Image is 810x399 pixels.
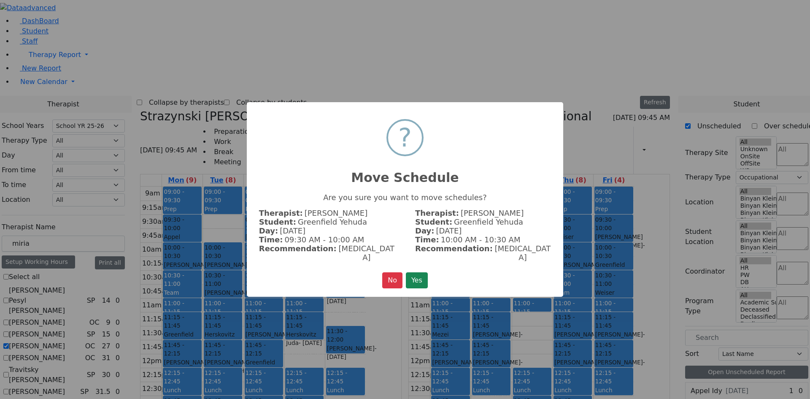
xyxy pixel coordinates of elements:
span: [MEDICAL_DATA] [494,244,551,262]
span: [PERSON_NAME] [461,209,524,217]
span: [MEDICAL_DATA] [338,244,395,262]
span: [DATE] [280,226,305,235]
strong: Student: [259,217,296,226]
p: Are you sure you want to move schedules? [259,193,551,202]
h2: Move Schedule [247,160,563,185]
span: Greenfield Yehuda [454,217,523,226]
strong: Day: [415,226,434,235]
span: [DATE] [436,226,462,235]
strong: Day: [259,226,278,235]
span: [PERSON_NAME] [305,209,368,217]
strong: Student: [415,217,452,226]
strong: Therapist: [415,209,459,217]
strong: Time: [259,235,283,244]
span: 09:30 AM - 10:00 AM [284,235,364,244]
div: ? [398,121,412,155]
button: Yes [406,272,428,288]
span: 10:00 AM - 10:30 AM [441,235,521,244]
strong: Recommendation: [259,244,337,262]
strong: Time: [415,235,439,244]
strong: Recommendation: [415,244,493,262]
span: Greenfield Yehuda [298,217,367,226]
button: No [382,272,402,288]
strong: Therapist: [259,209,303,217]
